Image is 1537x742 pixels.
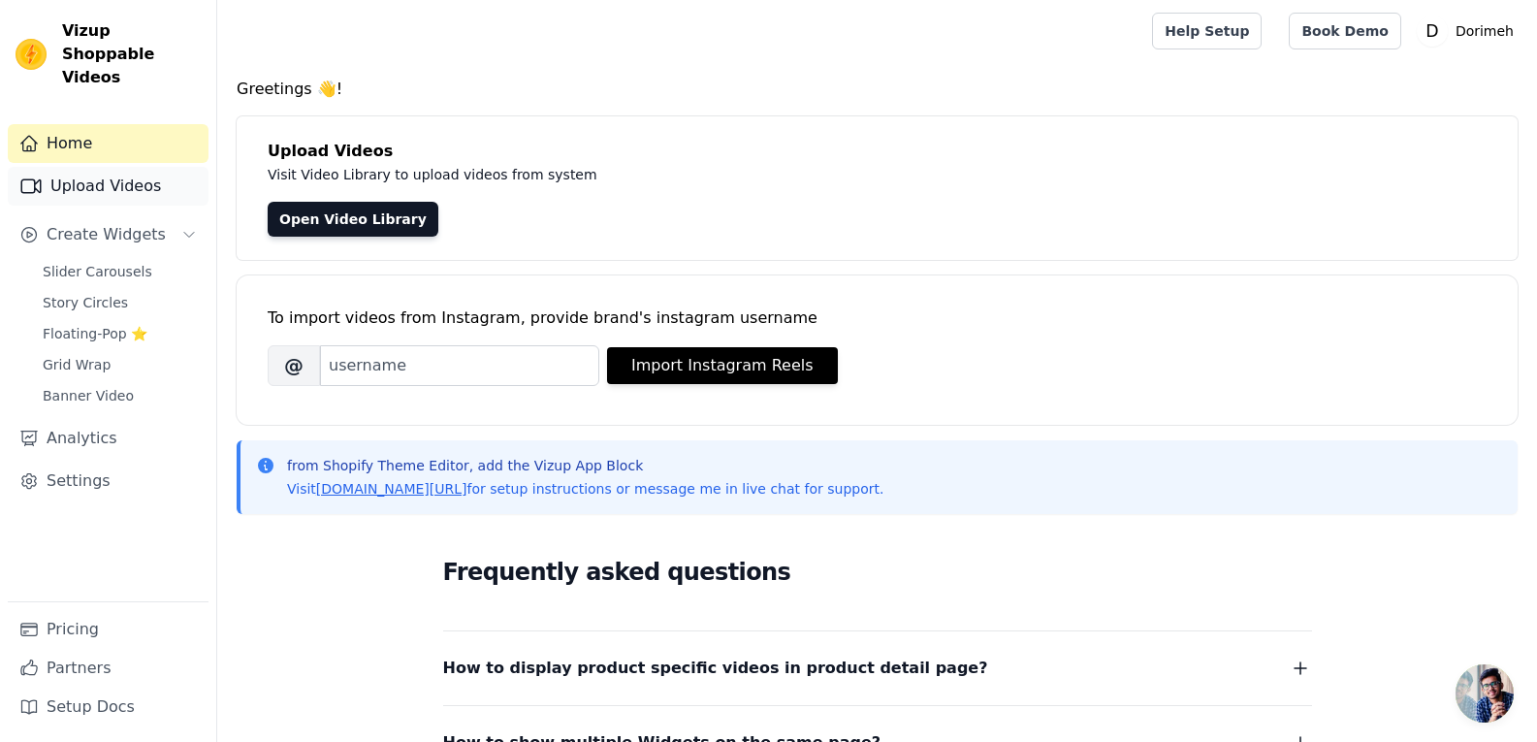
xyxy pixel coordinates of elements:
span: Slider Carousels [43,262,152,281]
a: Home [8,124,208,163]
div: To import videos from Instagram, provide brand's instagram username [268,306,1487,330]
img: Vizup [16,39,47,70]
h2: Frequently asked questions [443,553,1312,592]
button: How to display product specific videos in product detail page? [443,655,1312,682]
a: Grid Wrap [31,351,208,378]
button: D Dorimeh [1417,14,1521,48]
span: Banner Video [43,386,134,405]
a: Book Demo [1289,13,1400,49]
a: Slider Carousels [31,258,208,285]
a: Open Video Library [268,202,438,237]
span: How to display product specific videos in product detail page? [443,655,988,682]
button: Create Widgets [8,215,208,254]
span: Create Widgets [47,223,166,246]
input: username [320,345,599,386]
h4: Greetings 👋! [237,78,1518,101]
a: Floating-Pop ⭐ [31,320,208,347]
a: Upload Videos [8,167,208,206]
span: Story Circles [43,293,128,312]
a: Help Setup [1152,13,1262,49]
a: Partners [8,649,208,688]
p: Visit for setup instructions or message me in live chat for support. [287,479,883,499]
p: from Shopify Theme Editor, add the Vizup App Block [287,456,883,475]
a: Setup Docs [8,688,208,726]
span: Grid Wrap [43,355,111,374]
a: [DOMAIN_NAME][URL] [316,481,467,497]
span: @ [268,345,320,386]
text: D [1425,21,1438,41]
a: Settings [8,462,208,500]
a: Pricing [8,610,208,649]
a: Analytics [8,419,208,458]
h4: Upload Videos [268,140,1487,163]
a: Open chat [1456,664,1514,723]
p: Visit Video Library to upload videos from system [268,163,1137,186]
p: Dorimeh [1448,14,1521,48]
span: Floating-Pop ⭐ [43,324,147,343]
a: Story Circles [31,289,208,316]
button: Import Instagram Reels [607,347,838,384]
a: Banner Video [31,382,208,409]
span: Vizup Shoppable Videos [62,19,201,89]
